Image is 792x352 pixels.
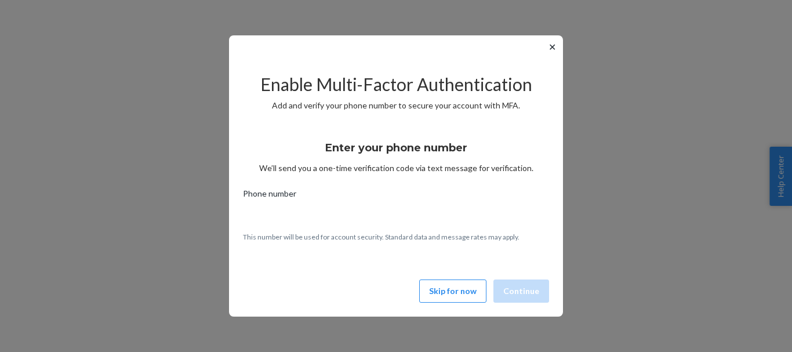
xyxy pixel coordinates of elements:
span: Phone number [243,188,296,204]
h3: Enter your phone number [325,140,467,155]
div: We’ll send you a one-time verification code via text message for verification. [243,131,549,174]
button: ✕ [546,40,558,54]
h2: Enable Multi-Factor Authentication [243,75,549,94]
p: This number will be used for account security. Standard data and message rates may apply. [243,232,549,242]
button: Continue [493,280,549,303]
button: Skip for now [419,280,486,303]
p: Add and verify your phone number to secure your account with MFA. [243,100,549,111]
